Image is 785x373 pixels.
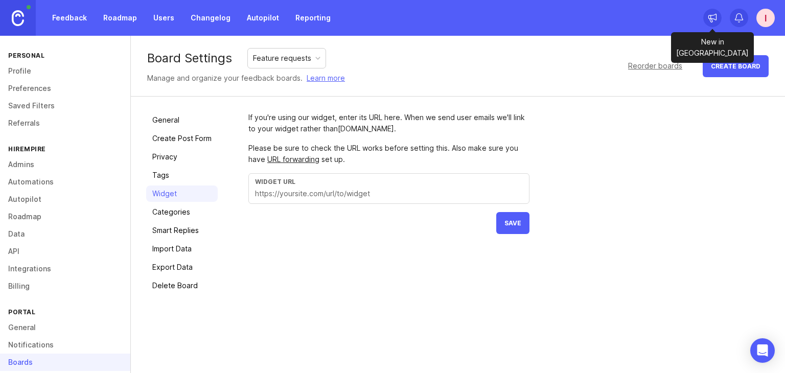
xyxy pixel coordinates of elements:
a: URL forwarding [267,155,319,164]
a: Tags [146,167,218,183]
div: Reorder boards [628,60,682,72]
div: Widget URL [255,178,523,185]
img: Canny Home [12,10,24,26]
a: Widget [146,185,218,202]
a: Learn more [307,73,345,84]
div: Feature requests [253,53,311,64]
div: Manage and organize your feedback boards. [147,73,345,84]
a: Export Data [146,259,218,275]
a: Users [147,9,180,27]
a: General [146,112,218,128]
span: Create Board [711,62,760,70]
div: Please be sure to check the URL works before setting this. Also make sure you have set up. [248,143,529,165]
a: Autopilot [241,9,285,27]
a: Delete Board [146,277,218,294]
a: Changelog [184,9,237,27]
a: Reporting [289,9,337,27]
button: Save [496,212,529,234]
a: Privacy [146,149,218,165]
div: Board Settings [147,52,232,64]
a: Import Data [146,241,218,257]
button: I [756,9,775,27]
a: Smart Replies [146,222,218,239]
input: https://yoursite.com/url/to/widget [255,188,523,199]
a: Create Post Form [146,130,218,147]
span: Save [504,219,521,227]
div: Open Intercom Messenger [750,338,775,363]
div: If you're using our widget, enter its URL here. When we send user emails we'll link to your widge... [248,112,529,134]
a: Roadmap [97,9,143,27]
button: Create Board [703,55,769,77]
a: Feedback [46,9,93,27]
a: Categories [146,204,218,220]
div: New in [GEOGRAPHIC_DATA] [671,32,754,63]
